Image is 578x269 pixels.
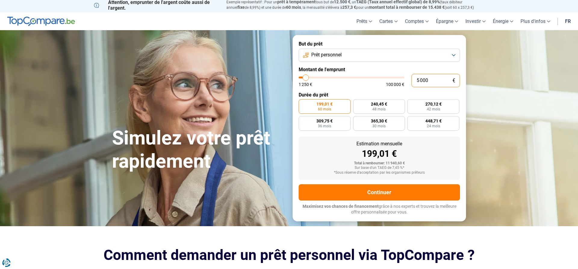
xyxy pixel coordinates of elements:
a: Énergie [489,12,517,30]
span: montant total à rembourser de 15.438 € [369,5,445,10]
span: 60 mois [286,5,301,10]
span: 309,75 € [316,119,333,123]
label: But du prêt [299,41,460,47]
label: Montant de l'emprunt [299,67,460,72]
span: 36 mois [318,124,331,128]
span: 365,30 € [371,119,387,123]
span: 42 mois [427,107,440,111]
span: 60 mois [318,107,331,111]
span: Prêt personnel [311,52,342,58]
span: fixe [238,5,245,10]
h1: Simulez votre prêt rapidement [112,127,285,173]
a: Cartes [376,12,401,30]
a: Épargne [432,12,462,30]
span: 24 mois [427,124,440,128]
a: Prêts [353,12,376,30]
span: 100 000 € [386,82,404,87]
span: 448,71 € [425,119,442,123]
span: 240,45 € [371,102,387,106]
img: TopCompare [7,17,75,26]
a: Plus d'infos [517,12,554,30]
h2: Comment demander un prêt personnel via TopCompare ? [94,247,484,263]
button: Continuer [299,184,460,201]
span: 30 mois [372,124,386,128]
a: Comptes [401,12,432,30]
span: 257,3 € [342,5,356,10]
div: Estimation mensuelle [303,141,455,146]
span: 270,12 € [425,102,442,106]
span: 48 mois [372,107,386,111]
span: 199,01 € [316,102,333,106]
div: *Sous réserve d'acceptation par les organismes prêteurs [303,171,455,175]
a: Investir [462,12,489,30]
span: 1 250 € [299,82,312,87]
button: Prêt personnel [299,49,460,62]
span: € [452,78,455,83]
a: fr [561,12,574,30]
p: grâce à nos experts et trouvez la meilleure offre personnalisée pour vous. [299,204,460,215]
span: Maximisez vos chances de financement [303,204,379,209]
div: Sur base d'un TAEG de 7,45 %* [303,166,455,170]
div: Total à rembourser: 11 940,60 € [303,161,455,166]
div: 199,01 € [303,149,455,158]
label: Durée du prêt [299,92,460,98]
